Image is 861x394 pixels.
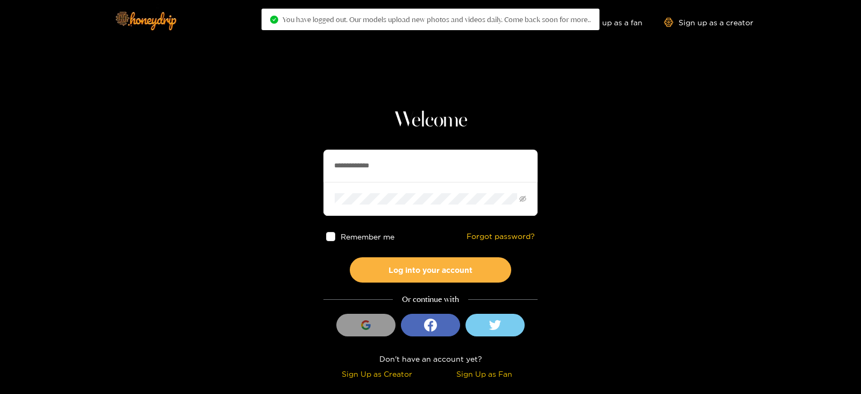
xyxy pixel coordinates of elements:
span: check-circle [270,16,278,24]
div: Sign Up as Fan [433,368,535,380]
span: Remember me [341,233,394,241]
a: Sign up as a fan [569,18,643,27]
div: Don't have an account yet? [323,353,538,365]
button: Log into your account [350,257,511,283]
div: Or continue with [323,293,538,306]
span: eye-invisible [519,195,526,202]
a: Sign up as a creator [664,18,753,27]
h1: Welcome [323,108,538,133]
span: You have logged out. Our models upload new photos and videos daily. Come back soon for more.. [283,15,591,24]
div: Sign Up as Creator [326,368,428,380]
a: Forgot password? [467,232,535,241]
